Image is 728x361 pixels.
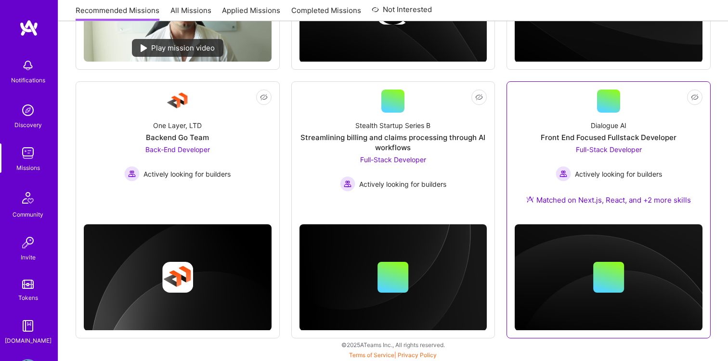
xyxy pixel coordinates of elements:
img: Invite [18,233,38,252]
img: play [141,44,147,52]
a: Privacy Policy [398,351,437,359]
span: Actively looking for builders [143,169,231,179]
span: Actively looking for builders [359,179,446,189]
img: Actively looking for builders [556,166,571,181]
div: Stealth Startup Series B [355,120,430,130]
div: Notifications [11,75,45,85]
span: Back-End Developer [145,145,210,154]
span: Full-Stack Developer [360,155,426,164]
a: Terms of Service [349,351,394,359]
div: Community [13,209,43,219]
div: Backend Go Team [146,132,209,142]
img: cover [515,224,702,331]
div: Front End Focused Fullstack Developer [541,132,676,142]
img: Company Logo [166,90,189,113]
a: Recommended Missions [76,5,159,21]
div: Matched on Next.js, React, and +2 more skills [526,195,691,205]
img: Company logo [162,262,193,293]
div: Tokens [18,293,38,303]
img: bell [18,56,38,75]
img: cover [84,224,272,331]
span: | [349,351,437,359]
div: Dialogue AI [591,120,626,130]
a: Completed Missions [291,5,361,21]
a: All Missions [170,5,211,21]
span: Full-Stack Developer [576,145,642,154]
a: Dialogue AIFront End Focused Fullstack DeveloperFull-Stack Developer Actively looking for builder... [515,90,702,217]
img: Actively looking for builders [340,176,355,192]
div: Discovery [14,120,42,130]
i: icon EyeClosed [260,93,268,101]
img: discovery [18,101,38,120]
i: icon EyeClosed [691,93,699,101]
span: Actively looking for builders [575,169,662,179]
img: Actively looking for builders [124,166,140,181]
img: cover [299,224,487,331]
div: Play mission video [132,39,223,57]
div: Missions [16,163,40,173]
img: Ateam Purple Icon [526,195,534,203]
i: icon EyeClosed [475,93,483,101]
div: Streamlining billing and claims processing through AI workflows [299,132,487,153]
img: teamwork [18,143,38,163]
div: Invite [21,252,36,262]
a: Not Interested [372,4,432,21]
img: logo [19,19,39,37]
div: One Layer, LTD [153,120,202,130]
img: tokens [22,280,34,289]
div: [DOMAIN_NAME] [5,335,52,346]
a: Applied Missions [222,5,280,21]
div: © 2025 ATeams Inc., All rights reserved. [58,333,728,357]
a: Company LogoOne Layer, LTDBackend Go TeamBack-End Developer Actively looking for buildersActively... [84,90,272,206]
a: Stealth Startup Series BStreamlining billing and claims processing through AI workflowsFull-Stack... [299,90,487,206]
img: Community [16,186,39,209]
img: guide book [18,316,38,335]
